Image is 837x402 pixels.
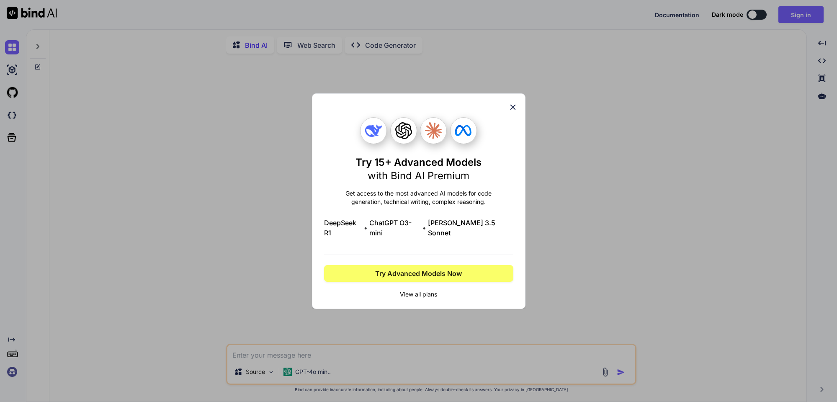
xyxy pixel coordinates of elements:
[368,170,469,182] span: with Bind AI Premium
[422,223,426,233] span: •
[428,218,513,238] span: [PERSON_NAME] 3.5 Sonnet
[355,156,482,183] h1: Try 15+ Advanced Models
[375,268,462,278] span: Try Advanced Models Now
[369,218,421,238] span: ChatGPT O3-mini
[324,218,362,238] span: DeepSeek R1
[364,223,368,233] span: •
[365,122,382,139] img: Deepseek
[324,290,513,299] span: View all plans
[324,189,513,206] p: Get access to the most advanced AI models for code generation, technical writing, complex reasoning.
[324,265,513,282] button: Try Advanced Models Now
